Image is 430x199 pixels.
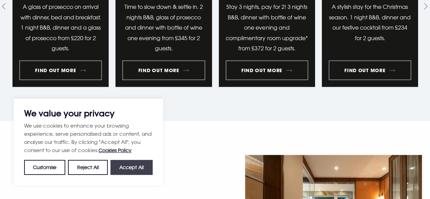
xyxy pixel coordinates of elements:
[68,160,107,175] button: Reject All
[24,109,153,117] p: We value your privacy
[24,121,153,154] p: We use cookies to enhance your browsing experience, serve personalised ads or content, and analys...
[24,160,65,175] button: Customise
[14,99,163,185] div: We value your privacy
[99,147,132,153] a: Cookies Policy
[110,160,153,175] button: Accept All
[419,1,430,12] button: Next slide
